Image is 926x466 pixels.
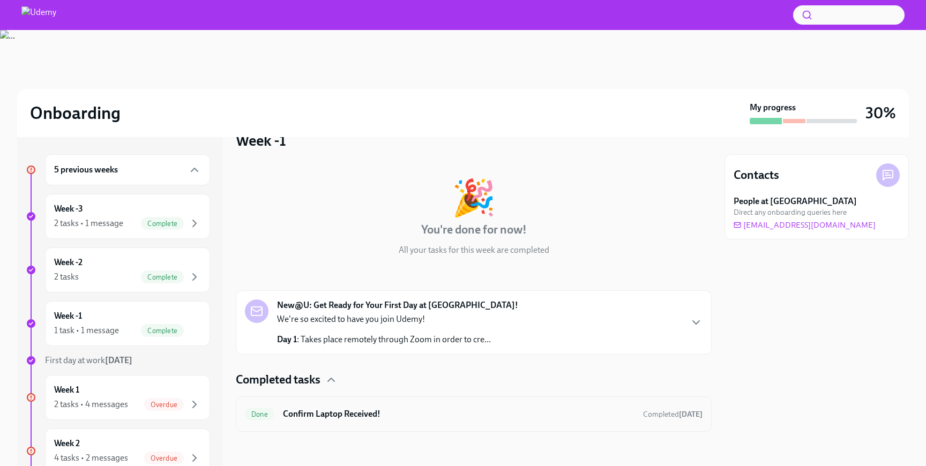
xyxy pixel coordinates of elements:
[734,167,779,183] h4: Contacts
[734,220,876,230] a: [EMAIL_ADDRESS][DOMAIN_NAME]
[54,399,128,410] div: 2 tasks • 4 messages
[141,273,184,281] span: Complete
[54,325,119,336] div: 1 task • 1 message
[26,355,210,366] a: First day at work[DATE]
[26,375,210,420] a: Week 12 tasks • 4 messagesOverdue
[734,207,847,217] span: Direct any onboarding queries here
[277,334,297,344] strong: Day 1
[54,438,80,449] h6: Week 2
[283,408,634,420] h6: Confirm Laptop Received!
[141,220,184,228] span: Complete
[277,334,491,345] p: : Takes place remotely through Zoom in order to cre...
[141,327,184,335] span: Complete
[236,131,286,150] h3: Week -1
[54,310,82,322] h6: Week -1
[54,203,83,215] h6: Week -3
[421,222,527,238] h4: You're done for now!
[54,452,128,464] div: 4 tasks • 2 messages
[643,410,703,419] span: Completed
[26,247,210,292] a: Week -22 tasksComplete
[245,405,703,423] a: DoneConfirm Laptop Received!Completed[DATE]
[45,355,132,365] span: First day at work
[54,257,83,268] h6: Week -2
[399,244,549,256] p: All your tasks for this week are completed
[54,271,79,283] div: 2 tasks
[750,102,796,114] strong: My progress
[54,384,79,396] h6: Week 1
[679,410,703,419] strong: [DATE]
[30,102,121,124] h2: Onboarding
[236,372,320,388] h4: Completed tasks
[105,355,132,365] strong: [DATE]
[26,301,210,346] a: Week -11 task • 1 messageComplete
[643,409,703,419] span: September 19th, 2025 00:21
[45,154,210,185] div: 5 previous weeks
[54,217,123,229] div: 2 tasks • 1 message
[452,180,496,215] div: 🎉
[26,194,210,239] a: Week -32 tasks • 1 messageComplete
[277,299,518,311] strong: New@U: Get Ready for Your First Day at [GEOGRAPHIC_DATA]!
[277,313,491,325] p: We're so excited to have you join Udemy!
[21,6,56,24] img: Udemy
[144,401,184,409] span: Overdue
[236,372,712,388] div: Completed tasks
[54,164,118,176] h6: 5 previous weeks
[865,103,896,123] h3: 30%
[734,196,857,207] strong: People at [GEOGRAPHIC_DATA]
[144,454,184,462] span: Overdue
[245,410,274,418] span: Done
